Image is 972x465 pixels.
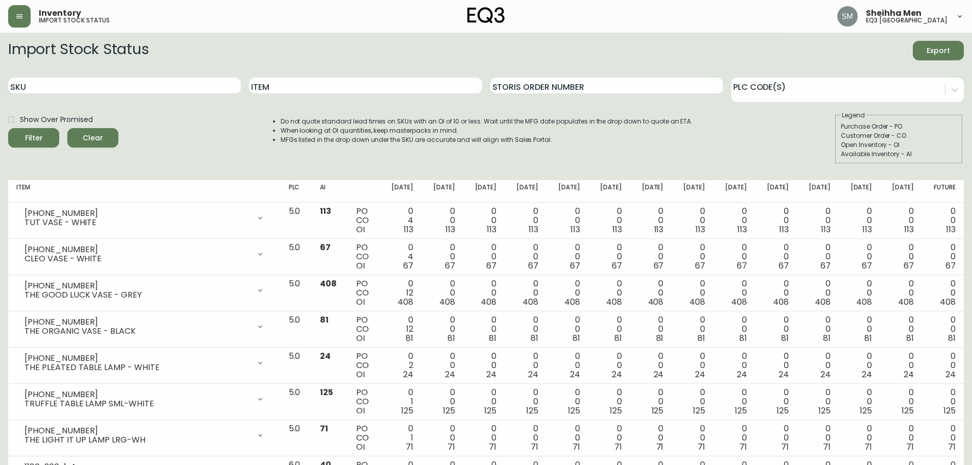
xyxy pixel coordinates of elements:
[568,405,580,417] span: 125
[930,279,956,307] div: 0 0
[388,388,413,415] div: 0 1
[818,405,831,417] span: 125
[486,369,496,380] span: 24
[281,135,693,144] li: MFGs listed in the drop down under the SKU are accurate and will align with Sales Portal.
[841,111,866,120] legend: Legend
[946,224,956,235] span: 113
[820,369,831,380] span: 24
[680,352,705,379] div: 0 0
[737,224,747,235] span: 113
[805,352,831,379] div: 0 0
[356,315,371,343] div: PO CO
[489,332,496,344] span: 81
[320,350,331,362] span: 24
[564,296,580,308] span: 408
[904,369,914,380] span: 24
[913,41,964,60] button: Export
[697,332,705,344] span: 81
[596,352,622,379] div: 0 0
[693,405,705,417] span: 125
[505,180,546,203] th: [DATE]
[695,224,705,235] span: 113
[945,369,956,380] span: 24
[24,426,250,435] div: [PHONE_NUMBER]
[16,207,272,229] div: [PHONE_NUMBER]TUT VASE - WHITE
[526,405,538,417] span: 125
[513,315,538,343] div: 0 0
[862,224,872,235] span: 113
[356,296,365,308] span: OI
[721,279,747,307] div: 0 0
[638,279,664,307] div: 0 0
[513,243,538,271] div: 0 0
[773,296,789,308] span: 408
[531,441,538,453] span: 71
[570,260,580,272] span: 67
[443,405,455,417] span: 125
[735,405,747,417] span: 125
[513,352,538,379] div: 0 0
[356,243,371,271] div: PO CO
[656,441,664,453] span: 71
[943,405,956,417] span: 125
[529,224,538,235] span: 113
[16,243,272,265] div: [PHONE_NUMBER]CLEO VASE - WHITE
[888,315,914,343] div: 0 0
[697,441,705,453] span: 71
[763,207,789,234] div: 0 0
[739,441,747,453] span: 71
[281,420,312,456] td: 5.0
[481,296,496,308] span: 408
[862,260,872,272] span: 67
[856,296,872,308] span: 408
[841,131,957,140] div: Customer Order - CO
[467,7,505,23] img: logo
[397,296,413,308] span: 408
[401,405,413,417] span: 125
[781,332,789,344] span: 81
[612,260,622,272] span: 67
[281,126,693,135] li: When looking at OI quantities, keep masterpacks in mind.
[847,352,873,379] div: 0 0
[356,424,371,452] div: PO CO
[930,207,956,234] div: 0 0
[430,279,455,307] div: 0 0
[654,260,664,272] span: 67
[388,279,413,307] div: 0 12
[860,405,872,417] span: 125
[24,327,250,336] div: THE ORGANIC VASE - BLACK
[570,369,580,380] span: 24
[67,128,118,148] button: Clear
[439,296,455,308] span: 408
[24,254,250,263] div: CLEO VASE - WHITE
[281,117,693,126] li: Do not quote standard lead times on SKUs with an OI of 10 or less. Wait until the MFG date popula...
[606,296,622,308] span: 408
[781,441,789,453] span: 71
[612,369,622,380] span: 24
[656,332,664,344] span: 81
[24,290,250,300] div: THE GOOD LUCK VASE - GREY
[930,243,956,271] div: 0 0
[16,279,272,302] div: [PHONE_NUMBER]THE GOOD LUCK VASE - GREY
[713,180,755,203] th: [DATE]
[638,207,664,234] div: 0 0
[555,243,580,271] div: 0 0
[945,260,956,272] span: 67
[805,243,831,271] div: 0 0
[24,245,250,254] div: [PHONE_NUMBER]
[388,315,413,343] div: 0 12
[489,441,496,453] span: 71
[948,332,956,344] span: 81
[680,315,705,343] div: 0 0
[680,424,705,452] div: 0 0
[921,44,956,57] span: Export
[695,260,705,272] span: 67
[513,388,538,415] div: 0 0
[39,17,110,23] h5: import stock status
[24,399,250,408] div: TRUFFLE TABLE LAMP SML-WHITE
[356,207,371,234] div: PO CO
[572,441,580,453] span: 71
[403,369,413,380] span: 24
[555,315,580,343] div: 0 0
[356,369,365,380] span: OI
